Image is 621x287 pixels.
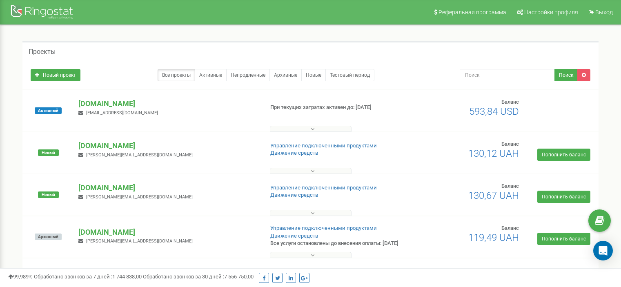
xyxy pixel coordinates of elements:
[301,69,326,81] a: Новые
[38,149,59,156] span: Новый
[270,142,377,149] a: Управление подключенными продуктами
[501,183,519,189] span: Баланс
[224,274,254,280] u: 7 556 750,00
[325,69,374,81] a: Тестовый период
[460,69,555,81] input: Поиск
[86,110,158,116] span: [EMAIL_ADDRESS][DOMAIN_NAME]
[143,274,254,280] span: Обработано звонков за 30 дней :
[270,192,318,198] a: Движение средств
[469,106,519,117] span: 593,84 USD
[158,69,195,81] a: Все проекты
[537,149,590,161] a: Пополнить баланс
[78,140,257,151] p: [DOMAIN_NAME]
[468,232,519,243] span: 119,49 UAH
[537,233,590,245] a: Пополнить баланс
[35,107,62,114] span: Активный
[35,234,62,240] span: Архивный
[78,98,257,109] p: [DOMAIN_NAME]
[86,194,193,200] span: [PERSON_NAME][EMAIL_ADDRESS][DOMAIN_NAME]
[270,104,401,111] p: При текущих затратах активен до: [DATE]
[554,69,578,81] button: Поиск
[270,185,377,191] a: Управление подключенными продуктами
[524,9,578,16] span: Настройки профиля
[501,267,519,273] span: Баланс
[195,69,227,81] a: Активные
[269,69,302,81] a: Архивные
[270,225,377,231] a: Управление подключенными продуктами
[31,69,80,81] a: Новый проект
[438,9,506,16] span: Реферальная программа
[8,274,33,280] span: 99,989%
[593,241,613,260] div: Open Intercom Messenger
[78,227,257,238] p: [DOMAIN_NAME]
[38,191,59,198] span: Новый
[270,150,318,156] a: Движение средств
[86,238,193,244] span: [PERSON_NAME][EMAIL_ADDRESS][DOMAIN_NAME]
[501,141,519,147] span: Баланс
[86,152,193,158] span: [PERSON_NAME][EMAIL_ADDRESS][DOMAIN_NAME]
[226,69,270,81] a: Непродленные
[270,240,401,247] p: Все услуги остановлены до внесения оплаты: [DATE]
[78,182,257,193] p: [DOMAIN_NAME]
[270,233,318,239] a: Движение средств
[29,48,56,56] h5: Проекты
[468,190,519,201] span: 130,67 UAH
[468,148,519,159] span: 130,12 UAH
[112,274,142,280] u: 1 744 838,00
[34,274,142,280] span: Обработано звонков за 7 дней :
[537,191,590,203] a: Пополнить баланс
[501,225,519,231] span: Баланс
[595,9,613,16] span: Выход
[501,99,519,105] span: Баланс
[270,267,377,273] a: Управление подключенными продуктами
